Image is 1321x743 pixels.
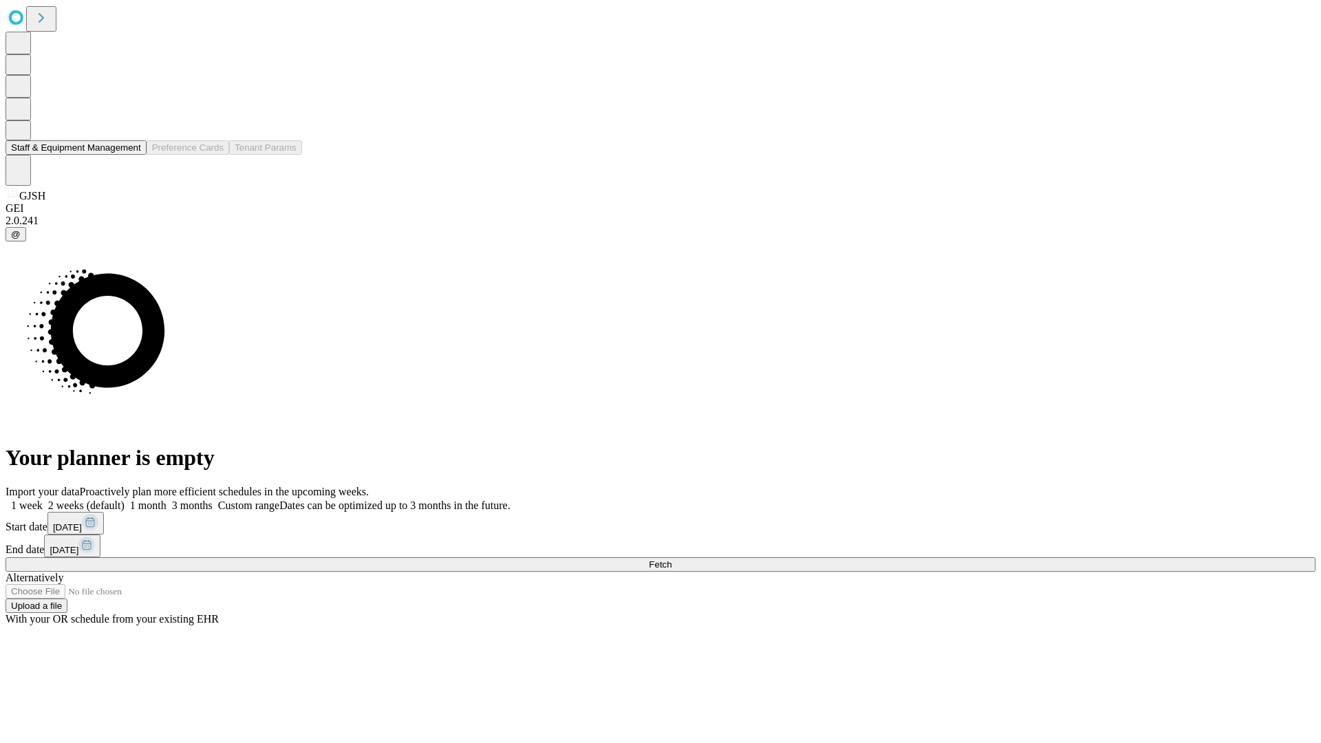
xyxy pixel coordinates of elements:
span: 2 weeks (default) [48,499,125,511]
button: @ [6,227,26,241]
span: Proactively plan more efficient schedules in the upcoming weeks. [80,486,369,497]
div: End date [6,535,1315,557]
span: With your OR schedule from your existing EHR [6,613,219,625]
h1: Your planner is empty [6,445,1315,471]
span: Dates can be optimized up to 3 months in the future. [279,499,510,511]
button: Preference Cards [147,140,229,155]
span: 1 week [11,499,43,511]
span: Custom range [218,499,279,511]
div: Start date [6,512,1315,535]
button: Upload a file [6,599,67,613]
button: [DATE] [44,535,100,557]
div: 2.0.241 [6,215,1315,227]
span: 3 months [172,499,213,511]
span: @ [11,229,21,239]
span: Alternatively [6,572,63,583]
span: GJSH [19,190,45,202]
span: [DATE] [53,522,82,532]
span: Import your data [6,486,80,497]
span: [DATE] [50,545,78,555]
button: Tenant Params [229,140,302,155]
button: Fetch [6,557,1315,572]
div: GEI [6,202,1315,215]
span: Fetch [649,559,672,570]
button: [DATE] [47,512,104,535]
span: 1 month [130,499,167,511]
button: Staff & Equipment Management [6,140,147,155]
